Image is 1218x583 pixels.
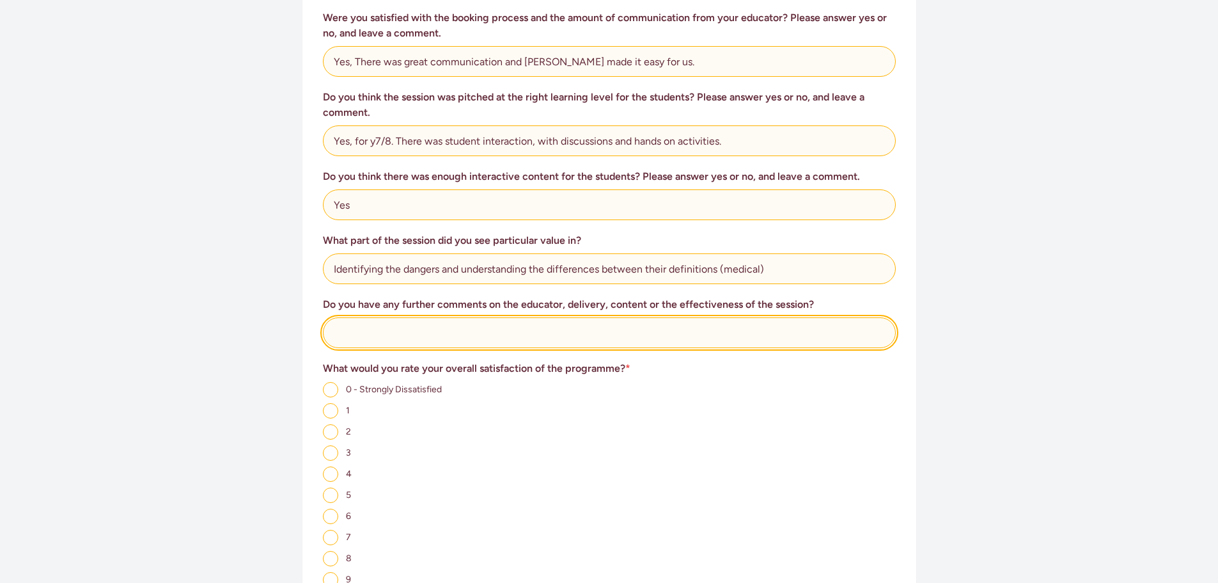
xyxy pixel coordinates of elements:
span: 5 [346,490,351,500]
h3: Were you satisfied with the booking process and the amount of communication from your educator? P... [323,10,896,41]
span: 4 [346,468,352,479]
h3: Do you think there was enough interactive content for the students? Please answer yes or no, and ... [323,169,896,184]
h3: What part of the session did you see particular value in? [323,233,896,248]
input: 1 [323,403,338,419]
h3: What would you rate your overall satisfaction of the programme? [323,361,896,376]
input: 5 [323,488,338,503]
input: 0 - Strongly Dissatisfied [323,382,338,397]
input: 7 [323,530,338,545]
span: 1 [346,405,350,416]
span: 2 [346,426,351,437]
input: 3 [323,445,338,461]
span: 0 - Strongly Dissatisfied [346,384,442,395]
h3: Do you think the session was pitched at the right learning level for the students? Please answer ... [323,90,896,120]
span: 8 [346,553,352,564]
span: 3 [346,447,351,458]
span: 7 [346,532,351,543]
span: 6 [346,511,351,522]
input: 4 [323,467,338,482]
h3: Do you have any further comments on the educator, delivery, content or the effectiveness of the s... [323,297,896,312]
input: 8 [323,551,338,566]
input: 2 [323,424,338,440]
input: 6 [323,509,338,524]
